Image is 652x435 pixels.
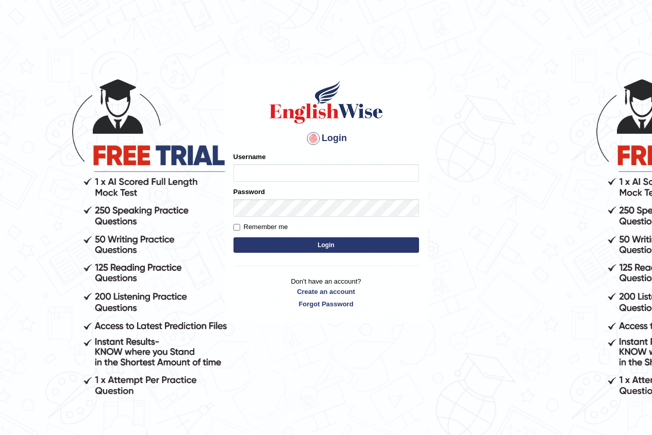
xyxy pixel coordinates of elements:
a: Create an account [233,287,419,297]
label: Password [233,187,265,197]
label: Username [233,152,266,162]
p: Don't have an account? [233,276,419,308]
a: Forgot Password [233,299,419,309]
h4: Login [233,130,419,147]
button: Login [233,237,419,253]
label: Remember me [233,222,288,232]
input: Remember me [233,224,240,231]
img: Logo of English Wise sign in for intelligent practice with AI [268,79,385,125]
